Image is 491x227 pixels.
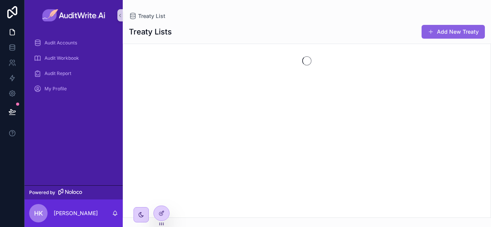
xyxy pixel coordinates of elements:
[25,31,123,106] div: scrollable content
[29,51,118,65] a: Audit Workbook
[44,86,67,92] span: My Profile
[29,82,118,96] a: My Profile
[29,189,55,196] span: Powered by
[29,36,118,50] a: Audit Accounts
[422,25,485,39] button: Add New Treaty
[54,209,98,217] p: [PERSON_NAME]
[34,209,43,218] span: HK
[25,185,123,199] a: Powered by
[44,40,77,46] span: Audit Accounts
[129,26,172,37] h1: Treaty Lists
[129,12,165,20] a: Treaty List
[138,12,165,20] span: Treaty List
[44,55,79,61] span: Audit Workbook
[44,70,71,77] span: Audit Report
[42,9,105,21] img: App logo
[29,67,118,80] a: Audit Report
